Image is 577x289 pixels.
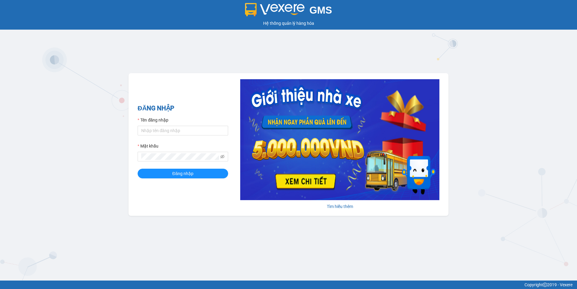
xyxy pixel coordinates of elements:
a: GMS [245,9,332,14]
div: Copyright 2019 - Vexere [5,281,572,288]
span: copyright [543,283,547,287]
input: Mật khẩu [141,153,219,160]
div: Tìm hiểu thêm [240,203,439,210]
span: Đăng nhập [172,170,193,177]
label: Mật khẩu [138,143,158,149]
div: Hệ thống quản lý hàng hóa [2,20,575,27]
img: banner-0 [240,79,439,200]
h2: ĐĂNG NHẬP [138,103,228,113]
span: eye-invisible [220,154,225,159]
input: Tên đăng nhập [138,126,228,135]
img: logo 2 [245,3,305,16]
span: GMS [309,5,332,16]
button: Đăng nhập [138,169,228,178]
label: Tên đăng nhập [138,117,168,123]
